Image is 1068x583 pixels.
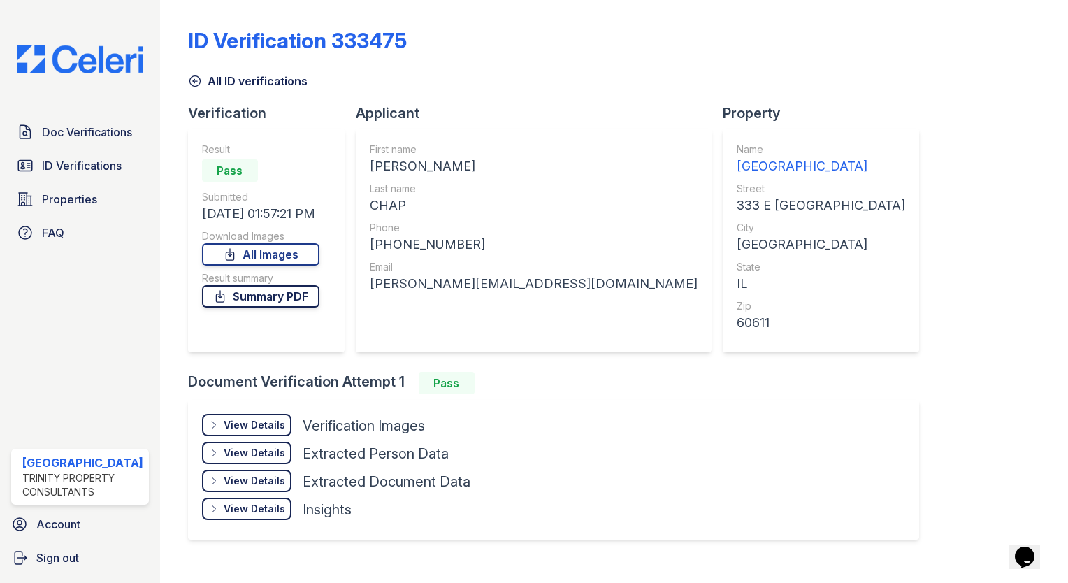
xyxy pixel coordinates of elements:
div: Street [737,182,905,196]
div: [GEOGRAPHIC_DATA] [737,157,905,176]
div: Verification [188,103,356,123]
div: 60611 [737,313,905,333]
span: Sign out [36,549,79,566]
div: Download Images [202,229,319,243]
div: Pass [202,159,258,182]
div: View Details [224,418,285,432]
div: Result summary [202,271,319,285]
a: All Images [202,243,319,266]
div: Verification Images [303,416,425,436]
div: First name [370,143,698,157]
div: View Details [224,474,285,488]
div: Phone [370,221,698,235]
div: [PERSON_NAME][EMAIL_ADDRESS][DOMAIN_NAME] [370,274,698,294]
div: View Details [224,502,285,516]
div: [PERSON_NAME] [370,157,698,176]
div: Extracted Person Data [303,444,449,463]
span: FAQ [42,224,64,241]
div: [GEOGRAPHIC_DATA] [737,235,905,254]
div: ID Verification 333475 [188,28,407,53]
div: View Details [224,446,285,460]
span: Doc Verifications [42,124,132,141]
a: Summary PDF [202,285,319,308]
span: Properties [42,191,97,208]
a: All ID verifications [188,73,308,89]
div: [GEOGRAPHIC_DATA] [22,454,143,471]
a: Doc Verifications [11,118,149,146]
div: Extracted Document Data [303,472,470,491]
div: [PHONE_NUMBER] [370,235,698,254]
div: Zip [737,299,905,313]
div: Pass [419,372,475,394]
a: Sign out [6,544,154,572]
a: FAQ [11,219,149,247]
a: Account [6,510,154,538]
div: Email [370,260,698,274]
div: Document Verification Attempt 1 [188,372,930,394]
span: ID Verifications [42,157,122,174]
div: Result [202,143,319,157]
div: CHAP [370,196,698,215]
div: Last name [370,182,698,196]
img: CE_Logo_Blue-a8612792a0a2168367f1c8372b55b34899dd931a85d93a1a3d3e32e68fde9ad4.png [6,45,154,73]
div: Insights [303,500,352,519]
div: State [737,260,905,274]
div: Name [737,143,905,157]
div: Property [723,103,930,123]
div: 333 E [GEOGRAPHIC_DATA] [737,196,905,215]
div: Trinity Property Consultants [22,471,143,499]
a: ID Verifications [11,152,149,180]
a: Name [GEOGRAPHIC_DATA] [737,143,905,176]
div: Applicant [356,103,723,123]
iframe: chat widget [1009,527,1054,569]
div: [DATE] 01:57:21 PM [202,204,319,224]
div: City [737,221,905,235]
a: Properties [11,185,149,213]
div: IL [737,274,905,294]
span: Account [36,516,80,533]
div: Submitted [202,190,319,204]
